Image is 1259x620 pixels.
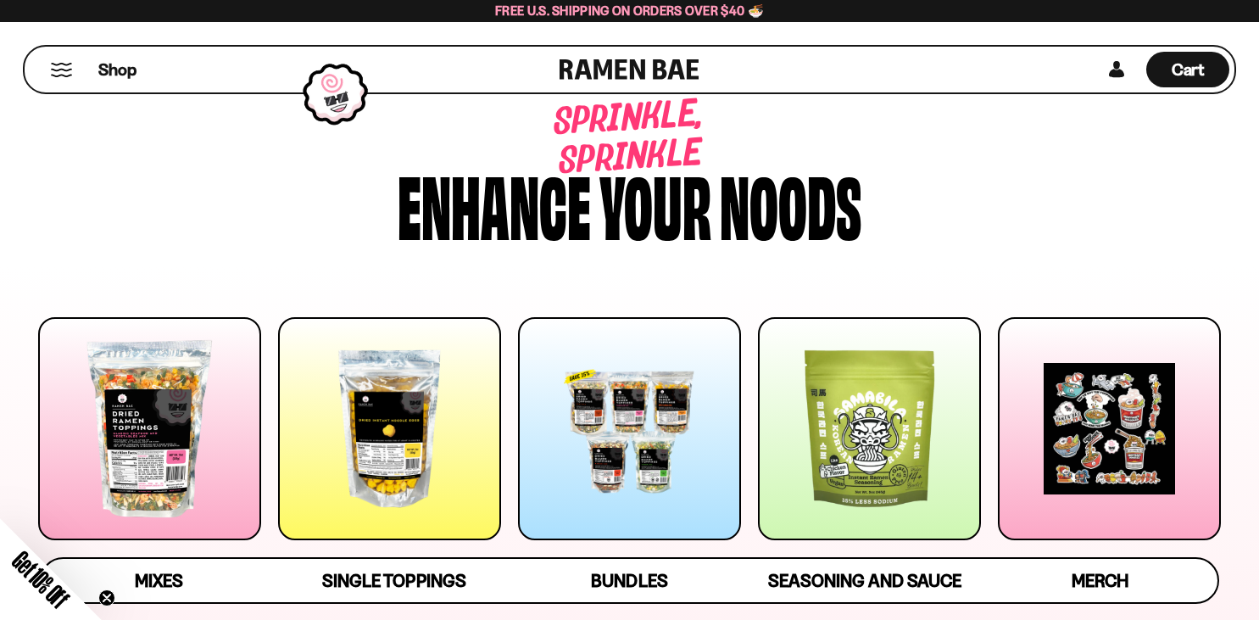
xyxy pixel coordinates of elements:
[98,59,136,81] span: Shop
[1072,570,1128,591] span: Merch
[495,3,764,19] span: Free U.S. Shipping on Orders over $40 🍜
[1172,59,1205,80] span: Cart
[1146,47,1229,92] div: Cart
[322,570,465,591] span: Single Toppings
[8,546,74,612] span: Get 10% Off
[983,559,1218,602] a: Merch
[98,589,115,606] button: Close teaser
[512,559,748,602] a: Bundles
[50,63,73,77] button: Mobile Menu Trigger
[720,163,861,243] div: noods
[768,570,961,591] span: Seasoning and Sauce
[276,559,512,602] a: Single Toppings
[591,570,667,591] span: Bundles
[398,163,591,243] div: Enhance
[599,163,711,243] div: your
[42,559,277,602] a: Mixes
[135,570,183,591] span: Mixes
[747,559,983,602] a: Seasoning and Sauce
[98,52,136,87] a: Shop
